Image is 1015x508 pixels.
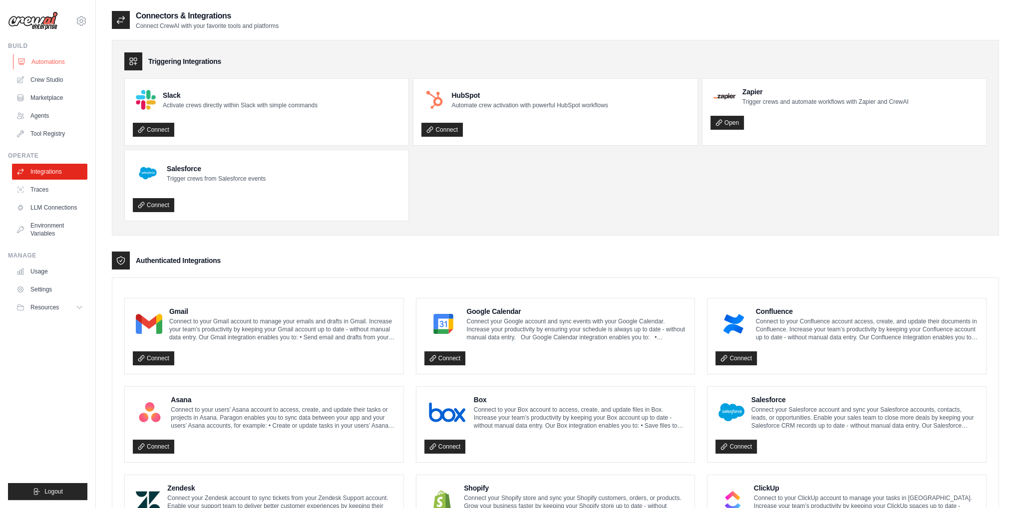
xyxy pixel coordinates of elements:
a: Usage [12,263,87,279]
p: Connect to your Box account to access, create, and update files in Box. Increase your team’s prod... [474,406,687,430]
img: Confluence Logo [718,314,748,334]
p: Connect your Google account and sync events with your Google Calendar. Increase your productivity... [466,317,686,341]
h4: Gmail [169,306,395,316]
a: Tool Registry [12,126,87,142]
img: Gmail Logo [136,314,162,334]
p: Automate crew activation with powerful HubSpot workflows [451,101,608,109]
a: Automations [13,54,88,70]
h4: Zapier [742,87,909,97]
h4: Salesforce [751,395,978,405]
a: Connect [715,351,757,365]
a: Connect [133,123,174,137]
a: Connect [133,351,174,365]
h4: Google Calendar [466,306,686,316]
p: Connect to your Confluence account access, create, and update their documents in Confluence. Incr... [756,317,978,341]
a: LLM Connections [12,200,87,216]
span: Resources [30,303,59,311]
a: Integrations [12,164,87,180]
a: Connect [133,198,174,212]
a: Connect [715,440,757,454]
div: Manage [8,252,87,259]
button: Logout [8,483,87,500]
a: Settings [12,281,87,297]
img: Salesforce Logo [136,161,160,185]
a: Connect [424,440,466,454]
a: Connect [424,351,466,365]
h4: Shopify [464,483,686,493]
a: Connect [133,440,174,454]
div: Build [8,42,87,50]
img: Zapier Logo [713,93,735,99]
img: Google Calendar Logo [427,314,460,334]
img: HubSpot Logo [424,90,444,110]
h4: Slack [163,90,318,100]
a: Traces [12,182,87,198]
a: Marketplace [12,90,87,106]
a: Connect [421,123,463,137]
p: Activate crews directly within Slack with simple commands [163,101,318,109]
h3: Authenticated Integrations [136,255,221,265]
p: Connect CrewAI with your favorite tools and platforms [136,22,279,30]
a: Agents [12,108,87,124]
h4: Box [474,395,687,405]
p: Trigger crews and automate workflows with Zapier and CrewAI [742,98,909,106]
p: Connect to your Gmail account to manage your emails and drafts in Gmail. Increase your team’s pro... [169,317,395,341]
h4: HubSpot [451,90,608,100]
img: Box Logo [427,402,467,422]
h4: Salesforce [167,164,266,174]
a: Environment Variables [12,218,87,242]
a: Crew Studio [12,72,87,88]
span: Logout [44,488,63,496]
img: Logo [8,11,58,30]
p: Connect to your users’ Asana account to access, create, and update their tasks or projects in Asa... [171,406,395,430]
img: Asana Logo [136,402,164,422]
h4: Confluence [756,306,978,316]
div: Operate [8,152,87,160]
h2: Connectors & Integrations [136,10,279,22]
img: Salesforce Logo [718,402,744,422]
p: Trigger crews from Salesforce events [167,175,266,183]
img: Slack Logo [136,90,156,110]
h4: ClickUp [754,483,978,493]
h4: Asana [171,395,395,405]
button: Resources [12,299,87,315]
h3: Triggering Integrations [148,56,221,66]
a: Open [710,116,744,130]
h4: Zendesk [167,483,395,493]
p: Connect your Salesforce account and sync your Salesforce accounts, contacts, leads, or opportunit... [751,406,978,430]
